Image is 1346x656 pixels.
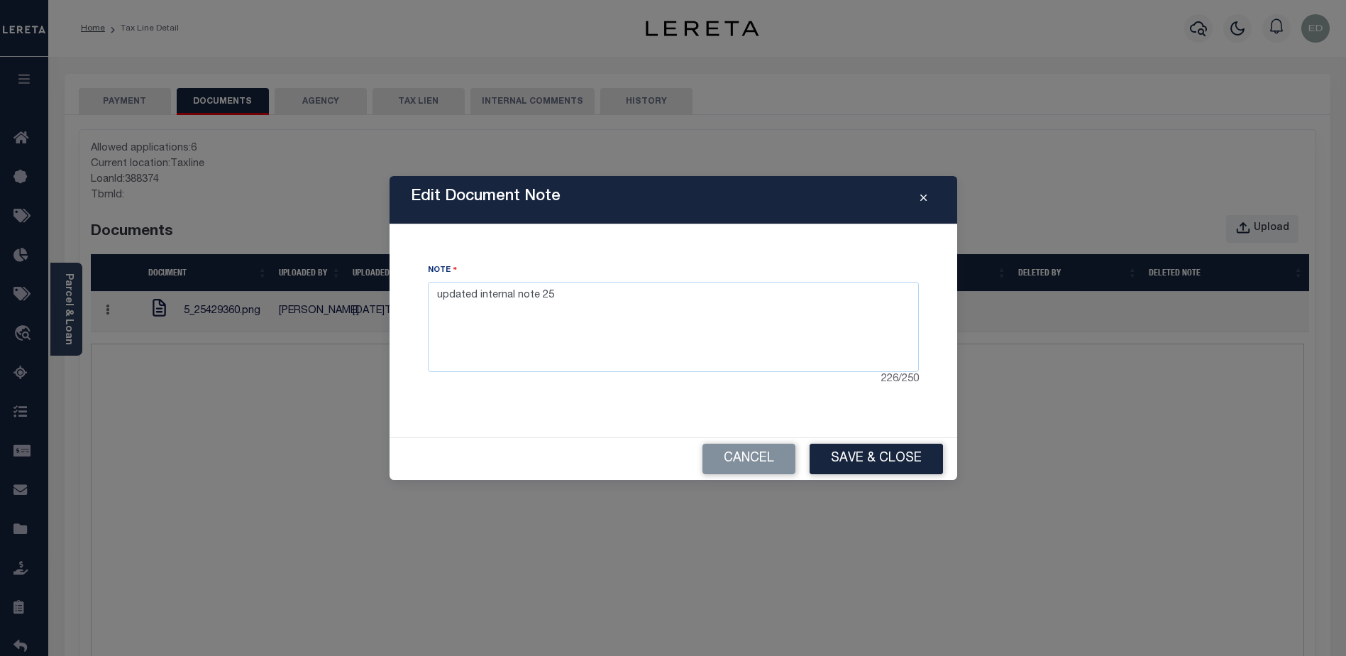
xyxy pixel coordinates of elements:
button: Close [911,192,936,209]
label: Note [428,263,458,277]
h5: Edit Document Note [411,187,561,206]
div: 226 / 250 [428,372,919,388]
textarea: updated internal note 25 [428,282,919,371]
button: Cancel [702,444,795,474]
button: Save & Close [810,444,943,474]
